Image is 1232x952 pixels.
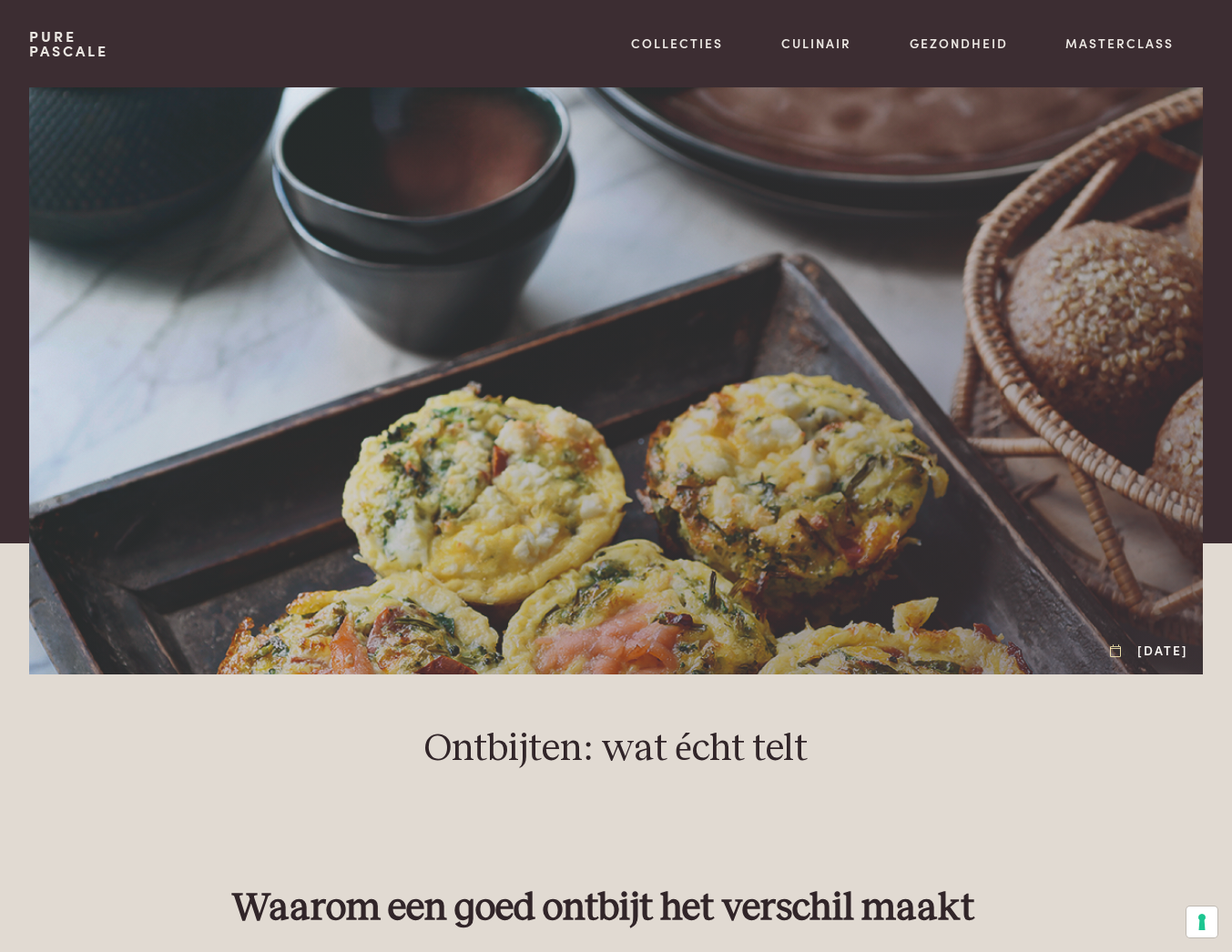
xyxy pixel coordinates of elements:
b: Waarom een goed ontbijt het verschil maakt [231,889,974,927]
a: Masterclass [1065,34,1174,53]
a: Culinair [781,34,851,53]
a: Collecties [631,34,723,53]
a: Gezondheid [910,34,1008,53]
div: [DATE] [1110,641,1189,660]
button: Uw voorkeuren voor toestemming voor trackingtechnologieën [1186,906,1217,937]
a: PurePascale [29,29,108,58]
h1: Ontbijten: wat écht telt [424,725,808,774]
